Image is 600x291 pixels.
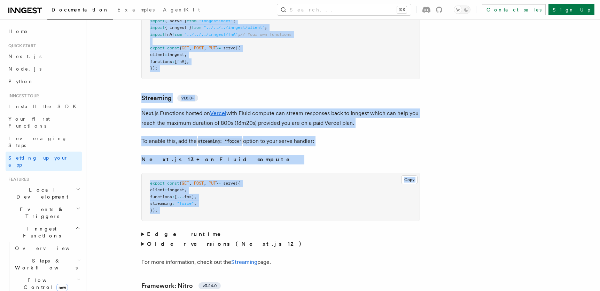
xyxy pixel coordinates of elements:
span: ; [238,32,240,37]
a: Streaming [231,259,257,265]
span: Quick start [6,43,36,49]
span: streaming [150,201,172,206]
a: Python [6,75,82,88]
span: : [172,194,174,199]
span: , [184,52,187,57]
a: AgentKit [159,2,204,19]
span: const [167,181,179,186]
span: Steps & Workflows [12,257,78,271]
code: streaming: "force" [197,138,243,144]
span: ; [233,18,235,23]
span: Inngest Functions [6,225,75,239]
a: Home [6,25,82,38]
span: functions [150,194,172,199]
span: "inngest/next" [199,18,233,23]
a: Vercel [210,110,226,116]
strong: Older versions (Next.js 12) [147,241,305,247]
span: } [216,181,218,186]
summary: Older versions (Next.js 12) [141,239,420,249]
span: client [150,52,165,57]
span: Inngest tour [6,93,39,99]
span: Local Development [6,186,76,200]
span: Leveraging Steps [8,136,67,148]
p: For more information, check out the page. [141,257,420,267]
span: Setting up your app [8,155,68,168]
span: ... [177,194,184,199]
span: POST [194,181,204,186]
span: Features [6,177,29,182]
a: Install the SDK [6,100,82,113]
a: Contact sales [482,4,546,15]
span: = [218,181,221,186]
a: Framework: Nitrov3.24.0 [141,281,221,291]
button: Search...⌘K [277,4,411,15]
span: fns] [184,194,194,199]
span: ; [265,25,267,30]
span: , [204,181,206,186]
span: : [172,201,174,206]
span: inngest [167,52,184,57]
button: Toggle dark mode [454,6,470,14]
span: , [194,201,196,206]
span: { serve } [165,18,187,23]
span: PUT [209,181,216,186]
span: "../../../inngest/client" [204,25,265,30]
span: Your first Functions [8,116,50,129]
span: [ [174,194,177,199]
span: , [204,46,206,50]
span: Python [8,79,34,84]
span: Overview [15,245,87,251]
span: "force" [177,201,194,206]
strong: Next.js 13+ on Fluid compute [141,156,299,163]
a: Leveraging Steps [6,132,82,152]
span: Next.js [8,54,41,59]
span: import [150,32,165,37]
a: Examples [113,2,159,19]
span: : [165,52,167,57]
span: import [150,25,165,30]
p: Next.js Functions hosted on with Fluid compute can stream responses back to Inngest which can hel... [141,108,420,128]
a: Streamingv1.8.0+ [141,93,198,103]
span: }); [150,66,157,71]
span: fnA [165,32,172,37]
span: Install the SDK [8,104,80,109]
span: { inngest } [165,25,192,30]
span: { [179,181,182,186]
span: [fnA] [174,59,187,64]
span: AgentKit [163,7,200,13]
a: Sign Up [548,4,594,15]
span: Events & Triggers [6,206,76,220]
span: ({ [235,181,240,186]
button: Local Development [6,184,82,203]
span: , [189,181,192,186]
span: GET [182,181,189,186]
span: client [150,187,165,192]
span: v1.8.0+ [181,95,194,101]
span: : [165,187,167,192]
p: To enable this, add the option to your serve handler: [141,136,420,146]
span: // Your own functions [240,32,291,37]
span: const [167,46,179,50]
span: , [189,46,192,50]
span: Node.js [8,66,41,72]
span: v3.24.0 [203,283,217,289]
button: Copy [401,175,418,184]
span: , [187,59,189,64]
span: = [218,46,221,50]
button: Inngest Functions [6,223,82,242]
span: POST [194,46,204,50]
span: functions [150,59,172,64]
kbd: ⌘K [397,6,407,13]
span: , [184,187,187,192]
span: { [179,46,182,50]
a: Node.js [6,63,82,75]
a: Next.js [6,50,82,63]
span: from [187,18,196,23]
span: GET [182,46,189,50]
summary: Edge runtime [141,229,420,239]
a: Setting up your app [6,152,82,171]
a: Your first Functions [6,113,82,132]
span: }); [150,208,157,213]
span: : [172,59,174,64]
button: Steps & Workflows [12,254,82,274]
